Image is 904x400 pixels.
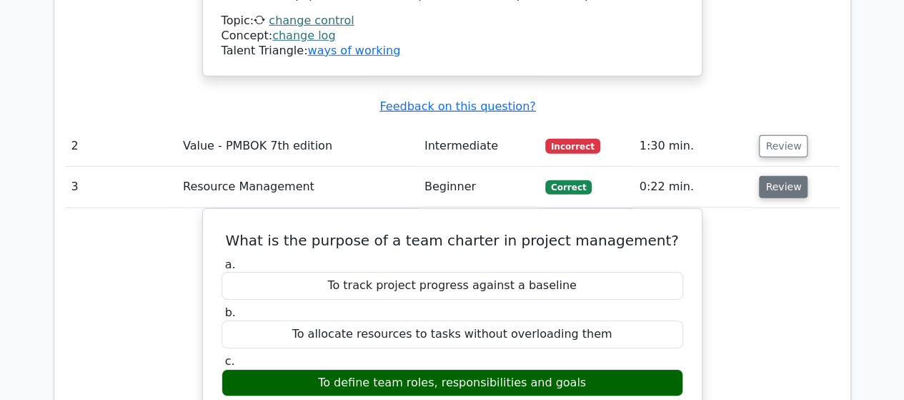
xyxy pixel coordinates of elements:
td: 1:30 min. [633,126,753,167]
div: Talent Triangle: [222,14,683,58]
div: To define team roles, responsibilities and goals [222,369,683,397]
button: Review [759,176,808,198]
a: Feedback on this question? [379,99,535,113]
span: b. [225,306,236,319]
td: 2 [66,126,177,167]
div: To allocate resources to tasks without overloading them [222,321,683,348]
td: Beginner [419,167,540,208]
td: 0:22 min. [633,167,753,208]
span: Correct [545,180,592,195]
button: Review [759,135,808,157]
a: change log [272,29,335,42]
div: Concept: [222,29,683,44]
div: Topic: [222,14,683,29]
td: Intermediate [419,126,540,167]
a: ways of working [307,44,400,57]
td: Resource Management [177,167,419,208]
a: change control [269,14,354,27]
td: 3 [66,167,177,208]
span: a. [225,258,236,271]
div: To track project progress against a baseline [222,272,683,300]
span: Incorrect [545,139,600,153]
td: Value - PMBOK 7th edition [177,126,419,167]
span: c. [225,354,235,368]
h5: What is the purpose of a team charter in project management? [220,232,685,249]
